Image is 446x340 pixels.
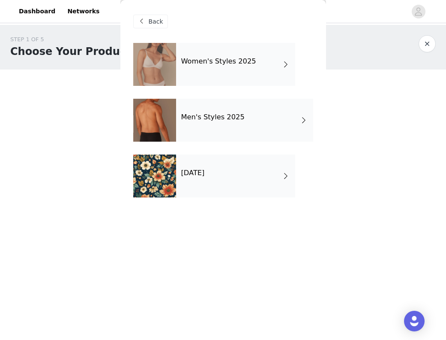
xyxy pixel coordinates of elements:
[149,17,163,26] span: Back
[404,311,425,331] div: Open Intercom Messenger
[10,35,131,44] div: STEP 1 OF 5
[62,2,105,21] a: Networks
[14,2,60,21] a: Dashboard
[181,58,256,65] h4: Women's Styles 2025
[181,113,245,121] h4: Men's Styles 2025
[414,5,422,18] div: avatar
[181,169,205,177] h4: [DATE]
[10,44,131,59] h1: Choose Your Product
